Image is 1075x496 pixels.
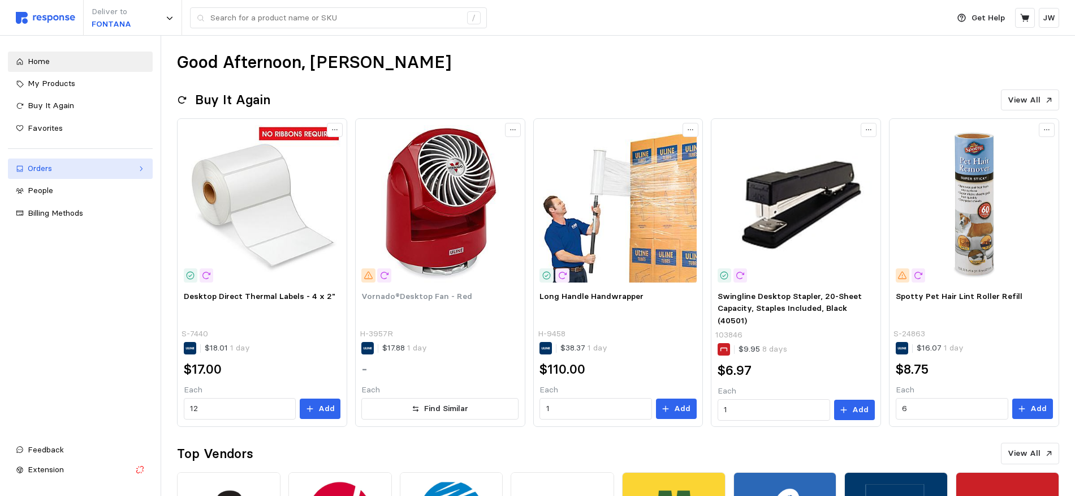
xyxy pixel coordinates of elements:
[1008,447,1041,460] p: View All
[16,12,75,24] img: svg%3e
[539,125,697,283] img: H-9458
[28,56,50,66] span: Home
[190,399,290,419] input: Qty
[972,12,1005,24] p: Get Help
[184,291,335,301] span: Desktop Direct Thermal Labels - 4 x 2"
[382,342,427,354] p: $17.88
[674,403,690,415] p: Add
[28,185,53,195] span: People
[360,328,393,340] p: H-3957R
[8,118,153,139] a: Favorites
[8,203,153,224] a: Billing Methods
[184,125,341,283] img: S-7440_txt_USEng
[8,181,153,201] a: People
[951,7,1012,29] button: Get Help
[724,400,823,420] input: Qty
[92,6,131,18] p: Deliver to
[1039,8,1059,28] button: JW
[184,361,222,378] h2: $17.00
[8,96,153,116] a: Buy It Again
[361,384,519,396] p: Each
[205,342,250,354] p: $18.01
[896,361,929,378] h2: $8.75
[28,208,83,218] span: Billing Methods
[8,159,153,179] a: Orders
[8,460,153,480] button: Extension
[902,399,1001,419] input: Qty
[1001,443,1059,464] button: View All
[1012,399,1053,419] button: Add
[182,328,208,340] p: S-7440
[656,399,697,419] button: Add
[28,123,63,133] span: Favorites
[28,444,64,455] span: Feedback
[1001,89,1059,111] button: View All
[28,78,75,88] span: My Products
[1030,403,1047,415] p: Add
[539,361,585,378] h2: $110.00
[715,329,742,341] p: 103846
[228,343,250,353] span: 1 day
[195,91,270,109] h2: Buy It Again
[896,384,1053,396] p: Each
[718,362,752,379] h2: $6.97
[896,291,1022,301] span: Spotty Pet Hair Lint Roller Refill
[539,384,697,396] p: Each
[177,52,451,74] h1: Good Afternoon, [PERSON_NAME]
[760,344,787,354] span: 8 days
[467,11,481,25] div: /
[538,328,565,340] p: H-9458
[28,100,74,110] span: Buy It Again
[28,464,64,474] span: Extension
[28,163,133,175] div: Orders
[718,385,875,397] p: Each
[300,399,340,419] button: Add
[8,52,153,72] a: Home
[8,440,153,460] button: Feedback
[210,8,461,28] input: Search for a product name or SKU
[585,343,607,353] span: 1 day
[424,403,468,415] p: Find Similar
[739,343,787,356] p: $9.95
[177,445,253,463] h2: Top Vendors
[718,291,862,326] span: Swingline Desktop Stapler, 20-Sheet Capacity, Staples Included, Black (40501)
[318,403,335,415] p: Add
[560,342,607,354] p: $38.37
[361,361,368,378] h2: -
[361,398,519,420] button: Find Similar
[92,18,131,31] p: FONTANA
[942,343,964,353] span: 1 day
[718,125,875,283] img: 8303AA92-88E9-4826-B75886B50E477C98_sc7
[834,400,875,420] button: Add
[361,291,472,301] span: Vornado®Desktop Fan - Red
[1043,12,1055,24] p: JW
[893,328,925,340] p: S-24863
[361,125,519,283] img: H-3957R
[917,342,964,354] p: $16.07
[184,384,341,396] p: Each
[852,404,869,416] p: Add
[1008,94,1041,106] p: View All
[539,291,644,301] span: Long Handle Handwrapper
[8,74,153,94] a: My Products
[896,125,1053,283] img: S-24863
[546,399,646,419] input: Qty
[405,343,427,353] span: 1 day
